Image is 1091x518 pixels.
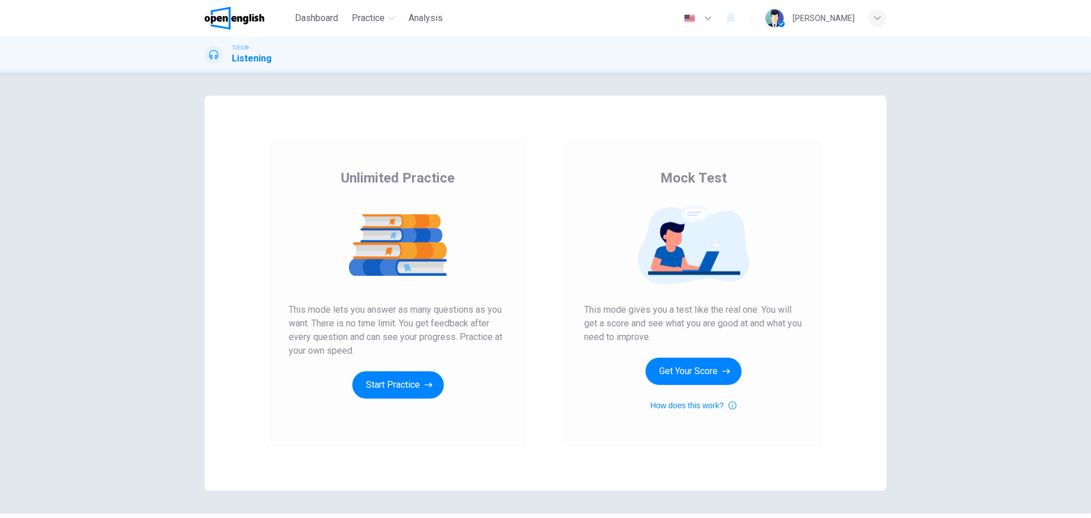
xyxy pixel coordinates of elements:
button: Start Practice [352,371,444,399]
span: Dashboard [295,11,338,25]
span: Analysis [409,11,443,25]
button: Practice [347,8,399,28]
span: Unlimited Practice [341,169,455,187]
button: Get Your Score [646,358,742,385]
img: Profile picture [765,9,784,27]
span: Practice [352,11,385,25]
span: Mock Test [660,169,727,187]
button: How does this work? [650,399,736,412]
button: Dashboard [290,8,343,28]
img: en [682,14,697,23]
h1: Listening [232,52,272,65]
div: [PERSON_NAME] [793,11,855,25]
img: OpenEnglish logo [205,7,264,30]
span: This mode lets you answer as many questions as you want. There is no time limit. You get feedback... [289,303,507,358]
span: TOEIC® [232,44,249,52]
span: This mode gives you a test like the real one. You will get a score and see what you are good at a... [584,303,802,344]
a: OpenEnglish logo [205,7,290,30]
button: Analysis [404,8,447,28]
